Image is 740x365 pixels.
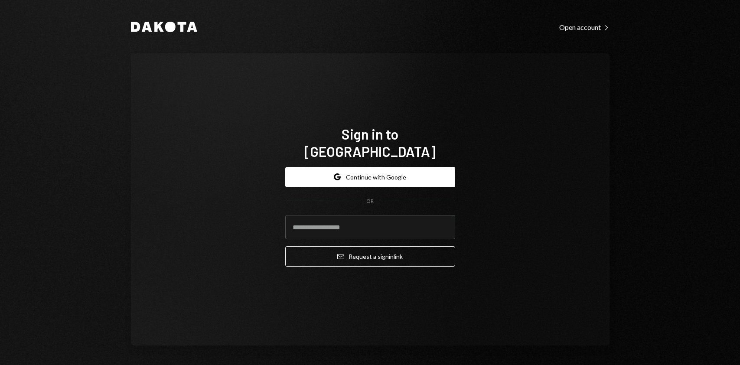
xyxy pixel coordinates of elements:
div: OR [366,198,374,205]
button: Request a signinlink [285,246,455,267]
h1: Sign in to [GEOGRAPHIC_DATA] [285,125,455,160]
div: Open account [559,23,610,32]
a: Open account [559,22,610,32]
button: Continue with Google [285,167,455,187]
